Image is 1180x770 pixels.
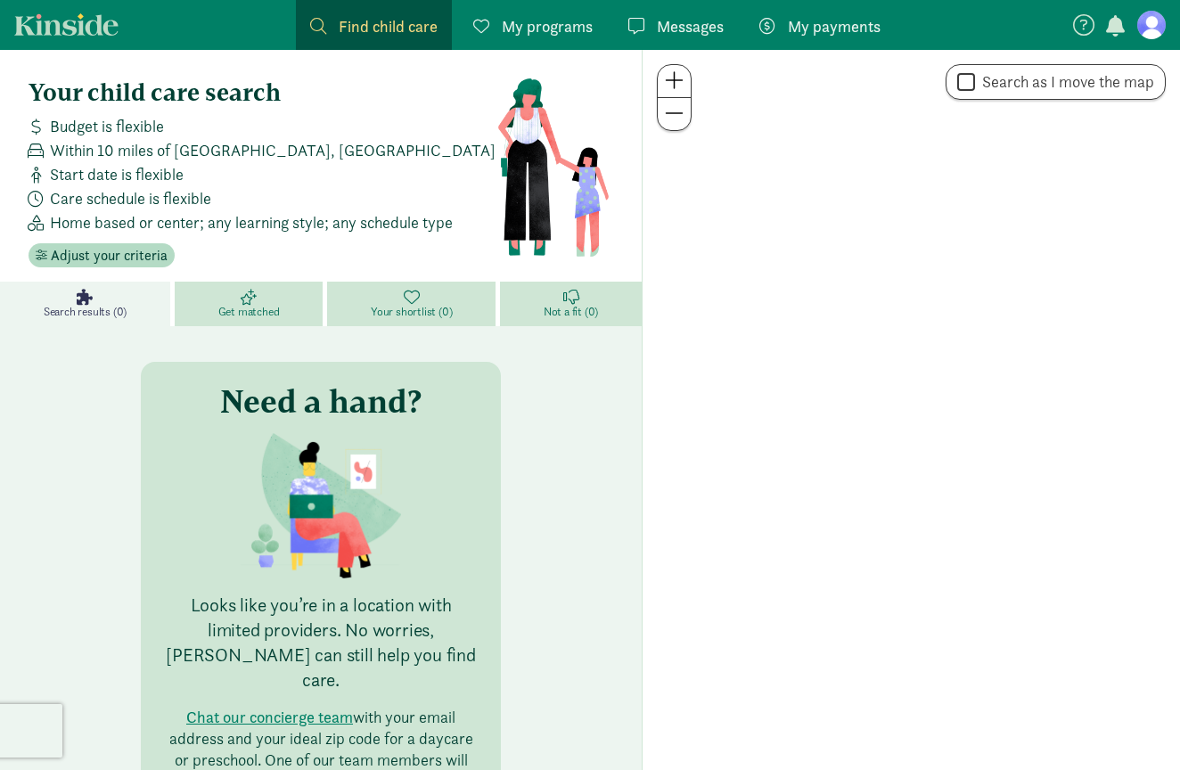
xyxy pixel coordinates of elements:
span: Find child care [339,14,438,38]
button: Chat our concierge team [186,707,353,728]
span: My programs [502,14,593,38]
span: My payments [788,14,881,38]
span: Start date is flexible [50,162,184,186]
label: Search as I move the map [975,71,1154,93]
a: Not a fit (0) [500,282,642,326]
span: Get matched [218,305,280,319]
a: Kinside [14,13,119,36]
span: Messages [657,14,724,38]
span: Not a fit (0) [544,305,598,319]
button: Adjust your criteria [29,243,175,268]
h3: Need a hand? [220,383,422,419]
span: Budget is flexible [50,114,164,138]
a: Your shortlist (0) [327,282,500,326]
span: Home based or center; any learning style; any schedule type [50,210,453,234]
h4: Your child care search [29,78,496,107]
span: Search results (0) [44,305,127,319]
span: Within 10 miles of [GEOGRAPHIC_DATA], [GEOGRAPHIC_DATA] [50,138,496,162]
span: Care schedule is flexible [50,186,211,210]
span: Adjust your criteria [51,245,168,266]
a: Get matched [175,282,327,326]
span: Your shortlist (0) [371,305,452,319]
p: Looks like you’re in a location with limited providers. No worries, [PERSON_NAME] can still help ... [162,593,479,692]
